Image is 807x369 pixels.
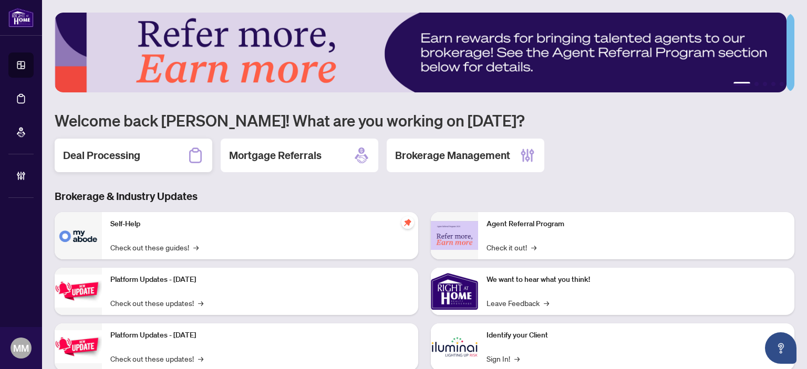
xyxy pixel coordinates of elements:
[431,268,478,315] img: We want to hear what you think!
[487,297,549,309] a: Leave Feedback→
[110,330,410,341] p: Platform Updates - [DATE]
[13,341,29,355] span: MM
[63,148,140,163] h2: Deal Processing
[487,241,536,253] a: Check it out!→
[110,353,203,364] a: Check out these updates!→
[55,330,102,363] img: Platform Updates - July 8, 2025
[780,82,784,86] button: 5
[733,82,750,86] button: 1
[771,82,775,86] button: 4
[110,297,203,309] a: Check out these updates!→
[198,353,203,364] span: →
[55,275,102,308] img: Platform Updates - July 21, 2025
[431,221,478,250] img: Agent Referral Program
[55,212,102,259] img: Self-Help
[198,297,203,309] span: →
[487,218,786,230] p: Agent Referral Program
[531,241,536,253] span: →
[763,82,767,86] button: 3
[754,82,759,86] button: 2
[401,216,414,229] span: pushpin
[514,353,520,364] span: →
[110,241,199,253] a: Check out these guides!→
[487,353,520,364] a: Sign In!→
[193,241,199,253] span: →
[55,189,794,204] h3: Brokerage & Industry Updates
[487,330,786,341] p: Identify your Client
[765,332,796,364] button: Open asap
[110,218,410,230] p: Self-Help
[8,8,34,27] img: logo
[55,13,787,92] img: Slide 0
[110,274,410,286] p: Platform Updates - [DATE]
[395,148,510,163] h2: Brokerage Management
[55,110,794,130] h1: Welcome back [PERSON_NAME]! What are you working on [DATE]?
[487,274,786,286] p: We want to hear what you think!
[544,297,549,309] span: →
[229,148,322,163] h2: Mortgage Referrals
